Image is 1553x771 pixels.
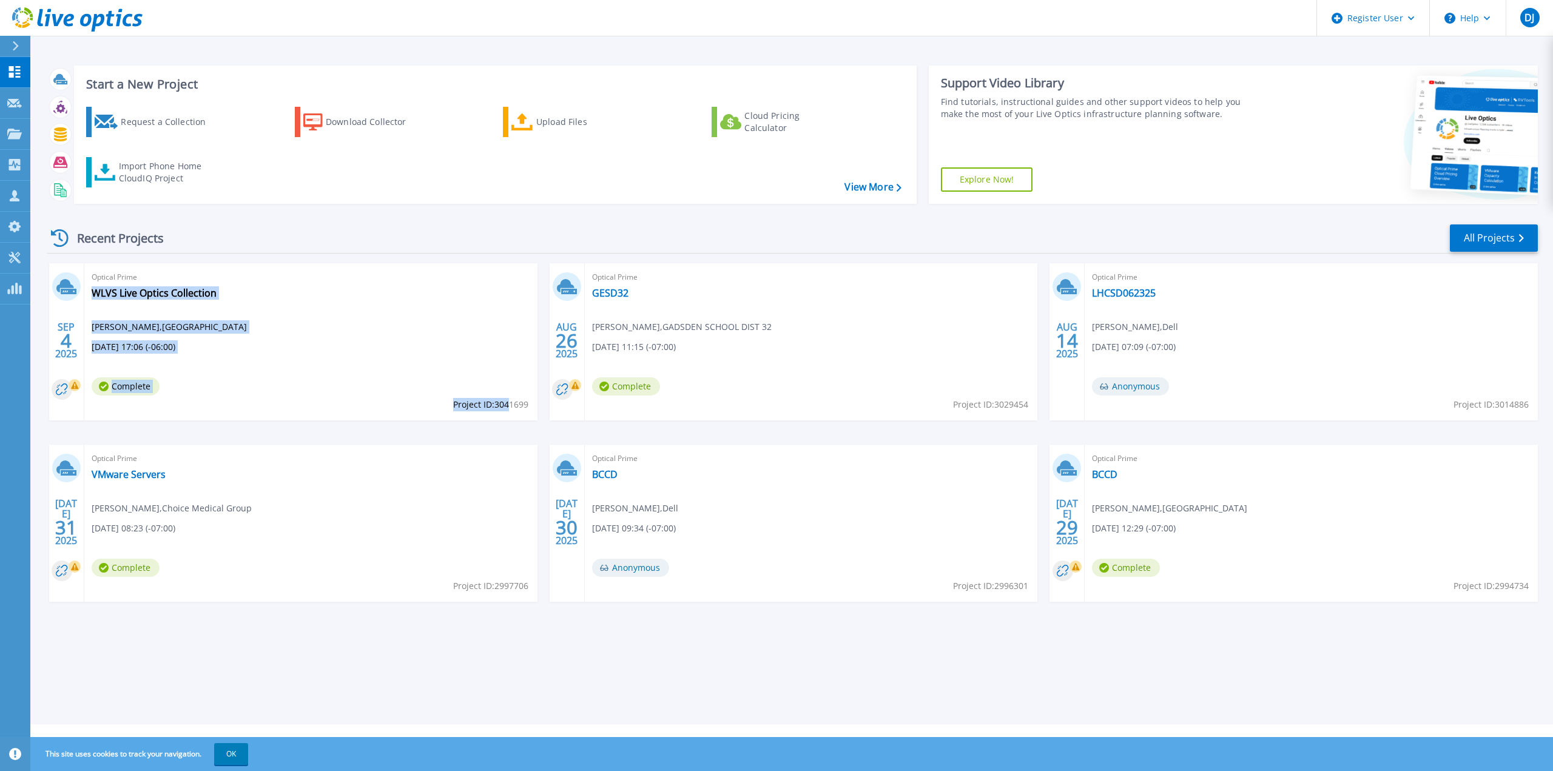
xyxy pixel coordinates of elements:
[1056,335,1078,346] span: 14
[592,377,660,396] span: Complete
[556,522,578,533] span: 30
[55,318,78,363] div: SEP 2025
[592,452,1031,465] span: Optical Prime
[844,181,901,193] a: View More
[1092,271,1531,284] span: Optical Prime
[941,75,1256,91] div: Support Video Library
[92,320,247,334] span: [PERSON_NAME] , [GEOGRAPHIC_DATA]
[592,559,669,577] span: Anonymous
[86,78,901,91] h3: Start a New Project
[1092,468,1117,480] a: BCCD
[92,502,252,515] span: [PERSON_NAME] , Choice Medical Group
[92,522,175,535] span: [DATE] 08:23 (-07:00)
[953,398,1028,411] span: Project ID: 3029454
[592,468,618,480] a: BCCD
[33,743,248,765] span: This site uses cookies to track your navigation.
[1092,320,1178,334] span: [PERSON_NAME] , Dell
[453,579,528,593] span: Project ID: 2997706
[92,287,217,299] a: WLVS Live Optics Collection
[1524,13,1534,22] span: DJ
[453,398,528,411] span: Project ID: 3041699
[1056,318,1079,363] div: AUG 2025
[941,167,1033,192] a: Explore Now!
[1454,579,1529,593] span: Project ID: 2994734
[941,96,1256,120] div: Find tutorials, instructional guides and other support videos to help you make the most of your L...
[556,335,578,346] span: 26
[503,107,638,137] a: Upload Files
[92,340,175,354] span: [DATE] 17:06 (-06:00)
[92,271,530,284] span: Optical Prime
[92,377,160,396] span: Complete
[1454,398,1529,411] span: Project ID: 3014886
[1092,559,1160,577] span: Complete
[61,335,72,346] span: 4
[712,107,847,137] a: Cloud Pricing Calculator
[47,223,180,253] div: Recent Projects
[326,110,423,134] div: Download Collector
[55,500,78,544] div: [DATE] 2025
[592,502,678,515] span: [PERSON_NAME] , Dell
[953,579,1028,593] span: Project ID: 2996301
[119,160,214,184] div: Import Phone Home CloudIQ Project
[295,107,430,137] a: Download Collector
[1092,502,1247,515] span: [PERSON_NAME] , [GEOGRAPHIC_DATA]
[592,522,676,535] span: [DATE] 09:34 (-07:00)
[214,743,248,765] button: OK
[592,271,1031,284] span: Optical Prime
[744,110,841,134] div: Cloud Pricing Calculator
[55,522,77,533] span: 31
[1092,287,1156,299] a: LHCSD062325
[1056,522,1078,533] span: 29
[1056,500,1079,544] div: [DATE] 2025
[92,559,160,577] span: Complete
[1450,224,1538,252] a: All Projects
[121,110,218,134] div: Request a Collection
[86,107,221,137] a: Request a Collection
[536,110,633,134] div: Upload Files
[92,468,166,480] a: VMware Servers
[1092,452,1531,465] span: Optical Prime
[592,340,676,354] span: [DATE] 11:15 (-07:00)
[92,452,530,465] span: Optical Prime
[1092,340,1176,354] span: [DATE] 07:09 (-07:00)
[592,287,628,299] a: GESD32
[592,320,772,334] span: [PERSON_NAME] , GADSDEN SCHOOL DIST 32
[1092,377,1169,396] span: Anonymous
[555,318,578,363] div: AUG 2025
[555,500,578,544] div: [DATE] 2025
[1092,522,1176,535] span: [DATE] 12:29 (-07:00)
